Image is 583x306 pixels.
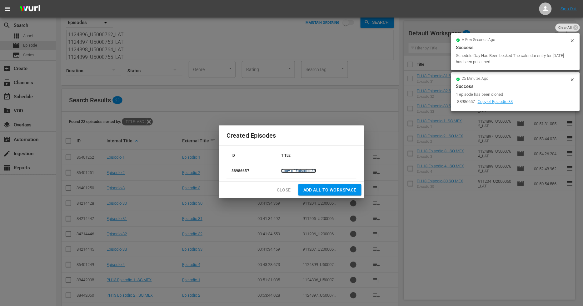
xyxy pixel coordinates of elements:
[462,38,496,43] span: a few seconds ago
[456,53,568,65] div: Schedule Day Has Been Locked The calendar entry for [DATE] has been published
[556,23,575,32] span: Clear All
[277,186,291,194] span: Close
[276,148,356,163] th: TITLE
[227,130,356,140] h2: Created Episodes
[462,76,489,81] span: 25 minutes ago
[298,184,361,196] button: Add all to Workspace
[281,169,316,173] a: Copy of Episodio 33
[227,163,276,179] td: 88986657
[227,148,276,163] th: ID
[561,6,577,11] a: Sign Out
[456,83,575,90] div: Success
[15,2,45,16] img: ans4CAIJ8jUAAAAAAAAAAAAAAAAAAAAAAAAgQb4GAAAAAAAAAAAAAAAAAAAAAAAAJMjXAAAAAAAAAAAAAAAAAAAAAAAAgAT5G...
[272,184,296,196] button: Close
[456,91,568,98] div: 1 episode has been cloned
[478,99,513,104] a: Copy of Episodio 33
[456,98,476,106] td: 88986657
[456,44,575,51] div: Success
[4,5,11,13] span: menu
[303,186,356,194] span: Add all to Workspace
